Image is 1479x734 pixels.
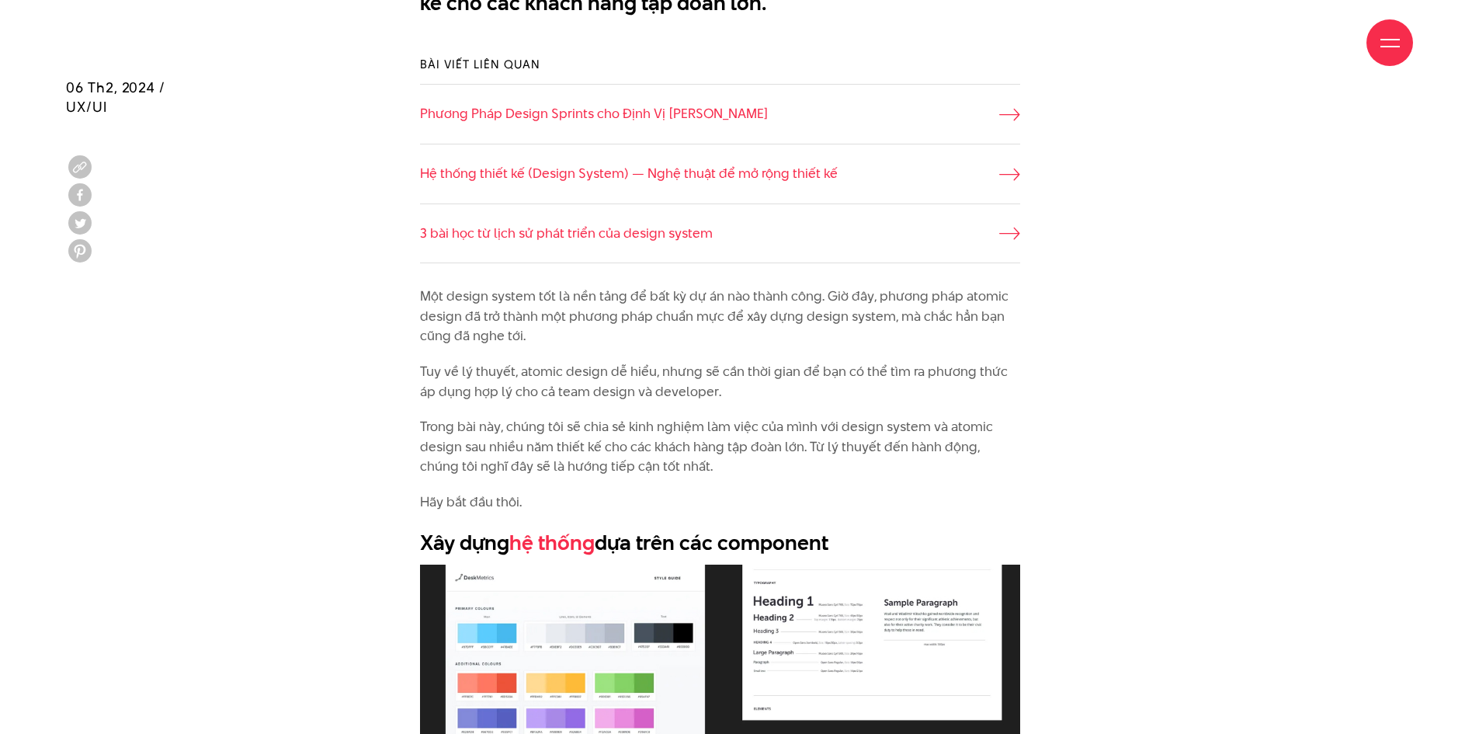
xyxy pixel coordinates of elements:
[420,224,1020,244] a: 3 bài học từ lịch sử phát triển của design system
[420,492,1020,513] p: Hãy bắt đầu thôi.
[420,417,1020,477] p: Trong bài này, chúng tôi sẽ chia sẻ kinh nghiệm làm việc của mình với design system và atomic des...
[66,78,165,117] span: 06 Th2, 2024 / UX/UI
[420,164,1020,184] a: Hệ thống thiết kế (Design System) — Nghệ thuật để mở rộng thiết kế
[509,528,595,557] a: hệ thống
[420,362,1020,402] p: Tuy về lý thuyết, atomic design dễ hiểu, nhưng sẽ cần thời gian để bạn có thể tìm ra phương thức ...
[420,104,1020,124] a: Phương Pháp Design Sprints cho Định Vị [PERSON_NAME]
[420,287,1020,346] p: Một design system tốt là nền tảng để bất kỳ dự án nào thành công. Giờ đây, phương pháp atomic des...
[420,528,1020,558] h2: Xây dựng dựa trên các component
